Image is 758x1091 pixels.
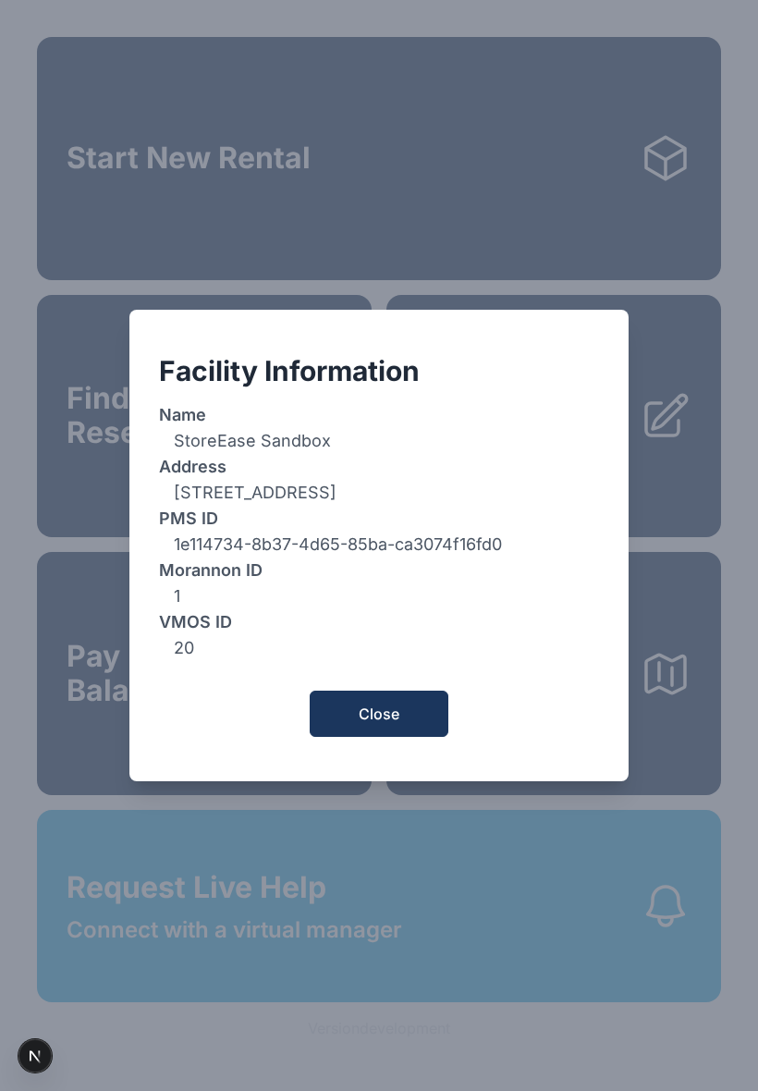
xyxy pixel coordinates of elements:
[159,609,599,635] dt: VMOS ID
[159,532,599,558] dd: 1e114734-8b37-4d65-85ba-ca3074f16fd0
[159,480,599,506] dd: [STREET_ADDRESS]
[359,703,399,725] span: Close
[159,558,599,583] dt: Morannon ID
[159,583,599,609] dd: 1
[159,428,599,454] dd: StoreEase Sandbox
[159,506,599,532] dt: PMS ID
[159,454,599,480] dt: Address
[159,402,599,428] dt: Name
[159,635,599,661] dd: 20
[159,354,599,387] div: Facility Information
